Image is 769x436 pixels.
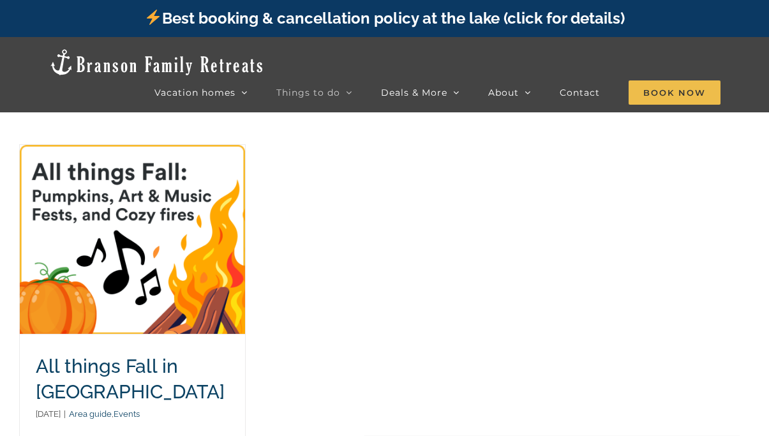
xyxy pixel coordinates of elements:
a: Area guide [69,409,112,419]
a: All things Fall in [GEOGRAPHIC_DATA] [36,355,225,403]
a: Contact [560,80,600,105]
a: Deals & More [381,80,459,105]
span: Contact [560,88,600,97]
span: Things to do [276,88,340,97]
a: Vacation homes [154,80,248,105]
a: Things to do [276,80,352,105]
nav: Main Menu [154,80,720,105]
img: Branson Family Retreats Logo [49,48,265,77]
img: ⚡️ [146,10,161,25]
span: Vacation homes [154,88,235,97]
a: Book Now [629,80,720,105]
span: Deals & More [381,88,447,97]
a: Best booking & cancellation policy at the lake (click for details) [144,9,624,27]
a: About [488,80,531,105]
span: About [488,88,519,97]
span: | [61,409,69,419]
span: [DATE] [36,409,61,419]
p: , [36,408,229,421]
a: Events [114,409,140,419]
